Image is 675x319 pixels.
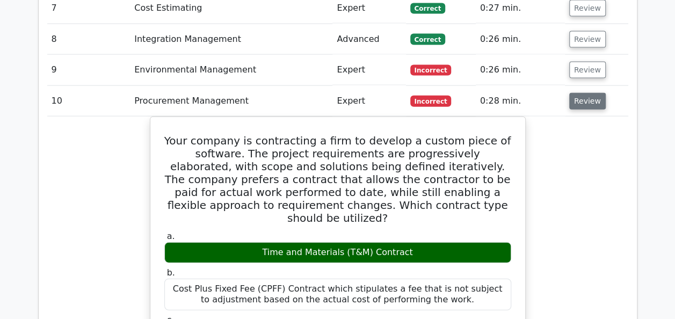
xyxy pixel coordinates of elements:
div: Cost Plus Fixed Fee (CPFF) Contract which stipulates a fee that is not subject to adjustment base... [164,279,511,311]
span: Correct [410,34,445,45]
td: 10 [47,86,130,117]
span: Correct [410,3,445,14]
td: Expert [332,86,405,117]
button: Review [569,62,606,78]
h5: Your company is contracting a firm to develop a custom piece of software. The project requirement... [163,134,512,224]
td: 0:26 min. [476,55,565,85]
td: Integration Management [130,24,332,55]
button: Review [569,93,606,110]
span: Incorrect [410,96,452,106]
td: 0:26 min. [476,24,565,55]
span: Incorrect [410,65,452,76]
div: Time and Materials (T&M) Contract [164,242,511,263]
td: Expert [332,55,405,85]
button: Review [569,31,606,48]
td: 9 [47,55,130,85]
td: Environmental Management [130,55,332,85]
td: 0:28 min. [476,86,565,117]
td: 8 [47,24,130,55]
td: Advanced [332,24,405,55]
span: b. [167,267,175,278]
span: a. [167,231,175,241]
td: Procurement Management [130,86,332,117]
